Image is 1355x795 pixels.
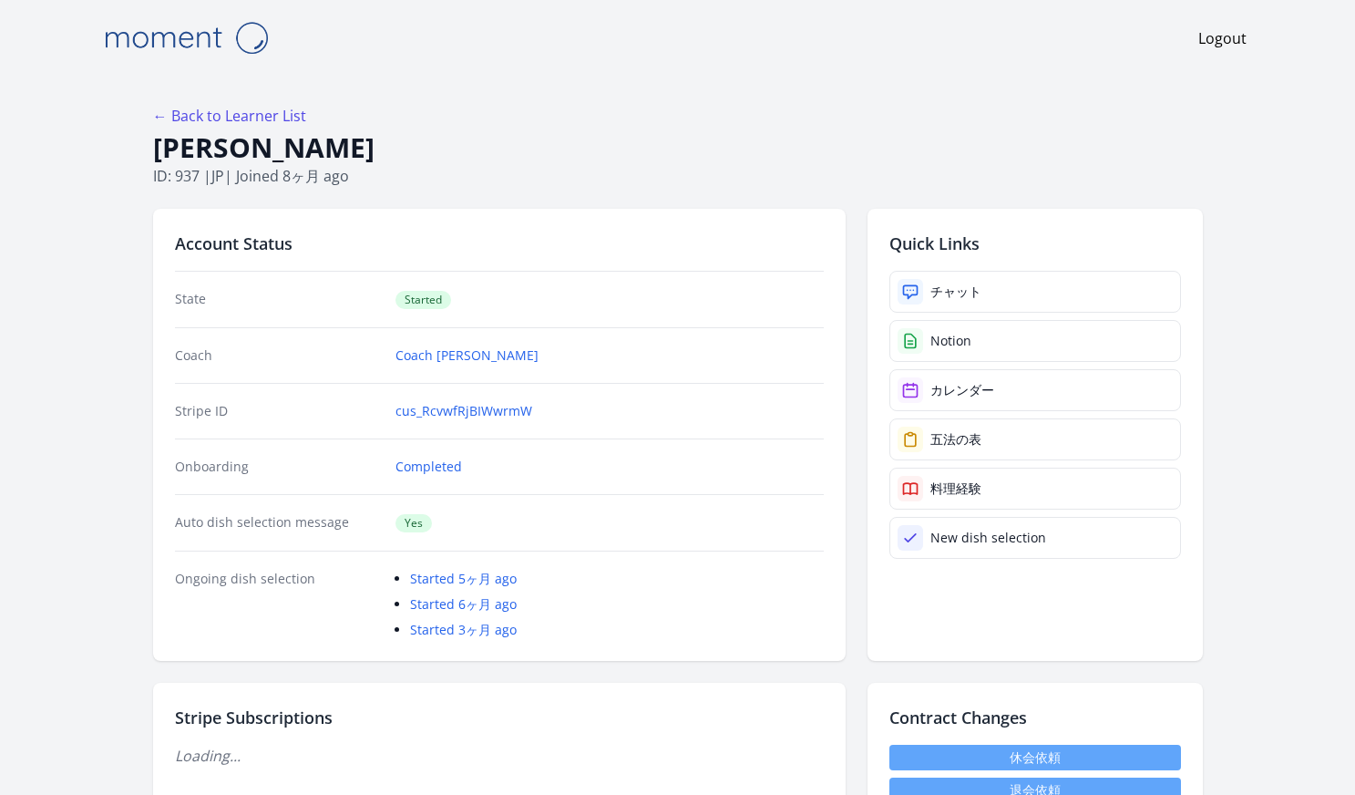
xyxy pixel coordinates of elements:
p: ID: 937 | | Joined 8ヶ月 ago [153,165,1203,187]
a: ← Back to Learner List [153,106,306,126]
a: Coach [PERSON_NAME] [395,346,539,365]
h2: Contract Changes [889,705,1181,730]
a: 料理経験 [889,468,1181,510]
a: Started 5ヶ月 ago [410,570,517,587]
div: チャット [930,283,981,301]
dt: Ongoing dish selection [175,570,382,639]
div: 五法の表 [930,430,981,449]
dt: Onboarding [175,458,382,476]
a: Started 3ヶ月 ago [410,621,517,638]
a: カレンダー [889,369,1181,411]
a: New dish selection [889,517,1181,559]
h2: Account Status [175,231,824,256]
div: Notion [930,332,971,350]
a: 五法の表 [889,418,1181,460]
a: チャット [889,271,1181,313]
dt: Coach [175,346,382,365]
h2: Quick Links [889,231,1181,256]
dt: State [175,290,382,309]
a: cus_RcvwfRjBIWwrmW [395,402,532,420]
a: Notion [889,320,1181,362]
div: 料理経験 [930,480,981,498]
span: Started [395,291,451,309]
a: Started 6ヶ月 ago [410,595,517,613]
h2: Stripe Subscriptions [175,705,824,730]
p: Loading... [175,745,824,767]
a: Completed [395,458,462,476]
div: カレンダー [930,381,994,399]
dt: Auto dish selection message [175,513,382,532]
div: New dish selection [930,529,1046,547]
dt: Stripe ID [175,402,382,420]
a: Logout [1198,27,1247,49]
img: Moment [95,15,277,61]
span: jp [211,166,224,186]
h1: [PERSON_NAME] [153,130,1203,165]
a: 休会依頼 [889,745,1181,770]
span: Yes [395,514,432,532]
